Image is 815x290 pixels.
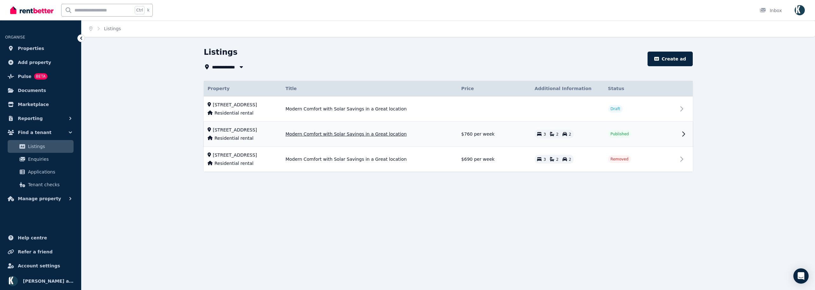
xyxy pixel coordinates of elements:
a: Tenant checks [8,178,74,191]
span: Removed [611,157,628,162]
span: Listings [28,143,71,150]
span: 3 [543,132,546,137]
h1: Listings [204,47,237,57]
img: RentBetter [10,5,53,15]
th: Status [604,81,677,96]
span: Help centre [18,234,47,242]
span: ORGANISE [5,35,25,39]
span: [PERSON_NAME] as trustee for The Ferdowsian Trust [23,277,74,285]
span: [STREET_ADDRESS] [213,152,257,158]
span: Documents [18,87,46,94]
th: Price [457,81,531,96]
a: Documents [5,84,76,97]
span: Residential rental [215,160,253,166]
span: [STREET_ADDRESS] [213,102,257,108]
span: Find a tenant [18,129,52,136]
img: Omid Ferdowsian as trustee for The Ferdowsian Trust [795,5,805,15]
span: Refer a friend [18,248,53,256]
tr: [STREET_ADDRESS]Residential rentalModern Comfort with Solar Savings in a Great locationDraft [204,96,693,122]
td: $690 per week [457,147,531,172]
a: Applications [8,166,74,178]
div: Open Intercom Messenger [793,268,809,284]
span: Pulse [18,73,32,80]
span: Tenant checks [28,181,71,188]
tr: [STREET_ADDRESS]Residential rentalModern Comfort with Solar Savings in a Great location$760 per w... [204,122,693,147]
span: Modern Comfort with Solar Savings in a Great location [286,156,407,162]
span: Reporting [18,115,43,122]
a: Properties [5,42,76,55]
a: Help centre [5,231,76,244]
button: Manage property [5,192,76,205]
span: Residential rental [215,135,253,141]
span: Marketplace [18,101,49,108]
span: Add property [18,59,51,66]
span: Enquiries [28,155,71,163]
th: Property [204,81,282,96]
th: Additional Information [531,81,604,96]
span: Draft [611,106,620,111]
span: Account settings [18,262,60,270]
span: 2 [556,157,559,162]
a: Marketplace [5,98,76,111]
a: Listings [104,26,121,31]
td: $760 per week [457,122,531,147]
span: Modern Comfort with Solar Savings in a Great location [286,106,407,112]
span: Title [286,85,297,92]
span: BETA [34,73,47,80]
span: Manage property [18,195,61,202]
div: Inbox [760,7,782,14]
span: Ctrl [135,6,145,14]
a: Add property [5,56,76,69]
span: Residential rental [215,110,253,116]
span: Properties [18,45,44,52]
span: 2 [569,157,571,162]
span: 2 [556,132,559,137]
a: Enquiries [8,153,74,166]
a: Refer a friend [5,245,76,258]
span: Applications [28,168,71,176]
span: k [147,8,149,13]
a: Listings [8,140,74,153]
span: 2 [569,132,571,137]
a: Account settings [5,259,76,272]
button: Reporting [5,112,76,125]
span: [STREET_ADDRESS] [213,127,257,133]
span: 3 [543,157,546,162]
nav: Breadcrumb [81,20,129,37]
span: Published [611,131,629,137]
a: PulseBETA [5,70,76,83]
img: Omid Ferdowsian as trustee for The Ferdowsian Trust [8,276,18,286]
button: Create ad [648,52,693,66]
tr: [STREET_ADDRESS]Residential rentalModern Comfort with Solar Savings in a Great location$690 per w... [204,147,693,172]
span: Modern Comfort with Solar Savings in a Great location [286,131,407,137]
button: Find a tenant [5,126,76,139]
